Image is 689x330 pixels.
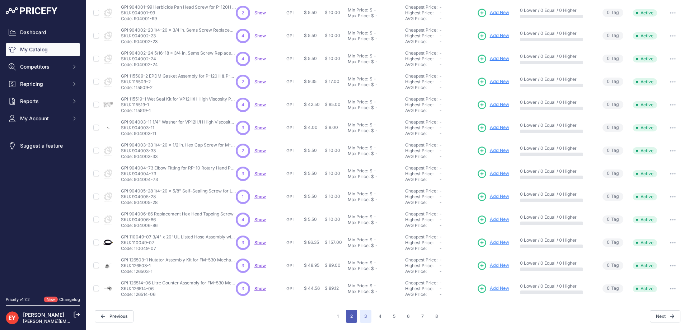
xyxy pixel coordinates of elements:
[286,148,301,154] p: GPI
[6,60,80,73] button: Competitors
[440,27,442,33] span: -
[405,200,440,205] div: AVG Price:
[520,54,592,59] p: 0 Lower / 0 Equal / 0 Higher
[254,125,266,130] span: Show
[325,125,338,130] span: $ 8.00
[490,9,509,16] span: Add New
[477,31,509,41] a: Add New
[121,142,236,148] p: GPI 904003-33 1/4-20 x 1/2 in. Hex Cap Screw for M-3120 Pump Replacement
[389,310,400,323] button: Go to page 5
[254,33,266,38] span: Show
[372,30,376,36] div: -
[477,146,509,156] a: Add New
[374,174,378,180] div: -
[440,108,442,113] span: -
[371,36,374,42] div: $
[440,56,442,61] span: -
[95,310,133,322] button: Previous
[23,312,64,318] a: [PERSON_NAME]
[348,145,368,151] div: Min Price:
[372,191,376,197] div: -
[254,263,266,268] span: Show
[372,99,376,105] div: -
[254,240,266,245] a: Show
[6,112,80,125] button: My Account
[348,128,370,134] div: Max Price:
[490,147,509,154] span: Add New
[440,85,442,90] span: -
[607,124,610,131] span: 0
[405,39,440,45] div: AVG Price:
[325,79,339,84] span: $ 17.00
[304,79,317,84] span: $ 9.35
[405,131,440,136] div: AVG Price:
[242,33,244,39] span: 4
[370,122,372,128] div: $
[490,32,509,39] span: Add New
[490,262,509,269] span: Add New
[490,193,509,200] span: Add New
[607,9,610,16] span: 0
[405,148,440,154] div: Highest Price:
[440,16,442,21] span: -
[370,53,372,59] div: $
[374,13,378,19] div: -
[254,79,266,84] span: Show
[371,82,374,88] div: $
[325,217,340,222] span: $ 10.00
[370,99,372,105] div: $
[520,145,592,151] p: 0 Lower / 0 Equal / 0 Higher
[607,101,610,108] span: 0
[477,238,509,248] a: Add New
[121,177,236,182] p: Code: 904004-73
[417,310,428,323] button: Go to page 7
[254,56,266,61] a: Show
[348,151,370,157] div: Max Price:
[121,119,236,125] p: GPI 904003-11 1/4" Washer for VP12H/H High Viscosity Pump Replacement
[490,239,509,246] span: Add New
[121,85,236,90] p: Code: 115509-2
[440,211,442,217] span: -
[440,165,442,171] span: -
[440,125,442,130] span: -
[520,191,592,197] p: 0 Lower / 0 Equal / 0 Higher
[374,128,378,134] div: -
[254,217,266,222] a: Show
[490,170,509,177] span: Add New
[477,215,509,225] a: Add New
[405,188,437,194] a: Cheapest Price:
[121,188,236,194] p: GPI 904005-28 1/4-20 x 5/8" Self-Sealing Screw for LM-300 & FM-300H Meter
[633,9,657,17] span: Active
[372,122,376,128] div: -
[603,32,623,40] span: Tag
[440,188,442,194] span: -
[121,194,236,200] p: SKU: 904005-28
[440,33,442,38] span: -
[121,96,236,102] p: GPI 115519-1 Wet Seal Kit for VP12H/H High Viscosity Pump Replacement
[405,33,440,39] div: Highest Price:
[121,102,236,108] p: SKU: 115519-1
[405,165,437,171] a: Cheapest Price:
[348,99,368,105] div: Min Price:
[440,10,442,15] span: -
[607,170,610,177] span: 0
[254,102,266,107] a: Show
[121,10,236,16] p: SKU: 904001-99
[304,217,317,222] span: $ 5.50
[304,148,317,153] span: $ 5.50
[348,214,368,220] div: Min Price:
[242,125,244,131] span: 3
[370,76,372,82] div: $
[304,102,320,107] span: $ 42.50
[440,50,442,56] span: -
[370,145,372,151] div: $
[242,194,244,200] span: 1
[633,55,657,62] span: Active
[607,193,610,200] span: 0
[254,286,266,291] a: Show
[477,284,509,294] a: Add New
[520,122,592,128] p: 0 Lower / 0 Equal / 0 Higher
